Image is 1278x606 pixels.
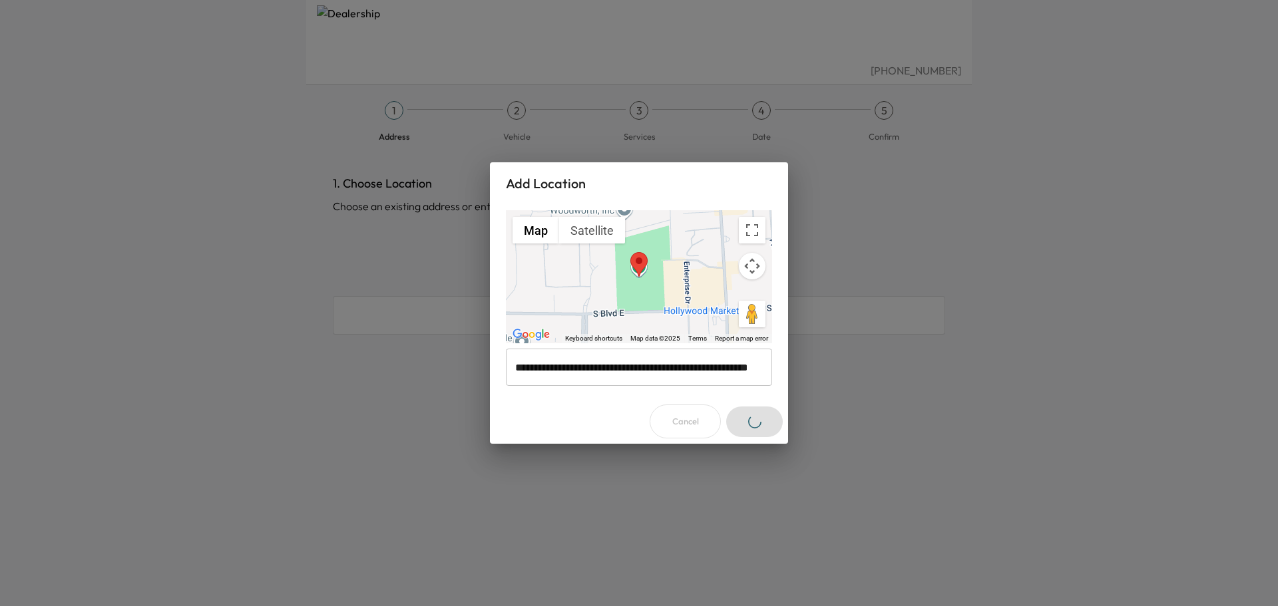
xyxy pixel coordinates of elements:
button: Drag Pegman onto the map to open Street View [739,301,765,327]
button: Show street map [513,217,559,243]
button: Keyboard shortcuts [565,334,622,343]
img: Google [509,326,553,343]
a: Open this area in Google Maps (opens a new window) [509,326,553,343]
a: Report a map error [715,335,768,342]
button: Show satellite imagery [559,217,625,243]
a: Terms (opens in new tab) [688,335,707,342]
button: Toggle fullscreen view [739,217,765,243]
span: Map data ©2025 [630,335,680,342]
button: Map camera controls [739,253,765,279]
h2: Add Location [490,162,788,205]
